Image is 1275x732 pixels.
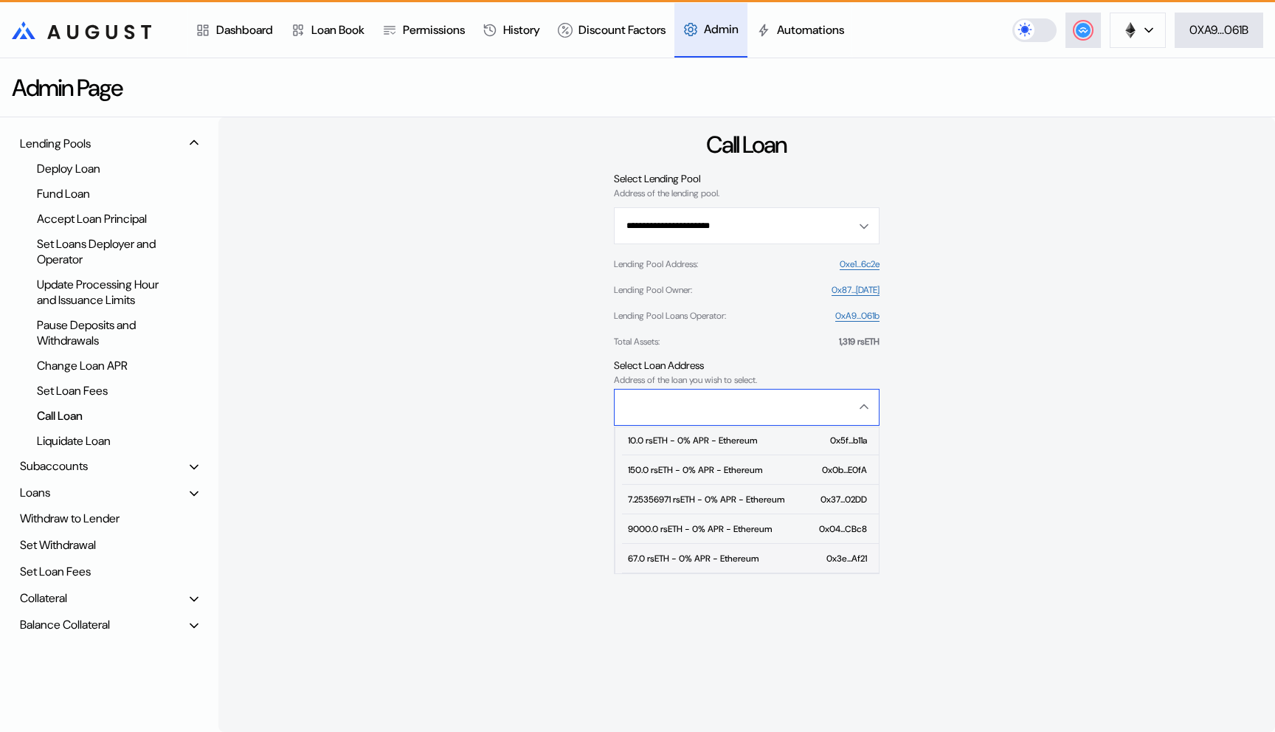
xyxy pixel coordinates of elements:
div: Change Loan APR [30,356,178,376]
a: Dashboard [187,3,282,58]
a: 0x87...[DATE] [832,285,880,296]
a: Discount Factors [549,3,674,58]
div: Collateral [20,590,67,606]
div: Address of the lending pool. [614,188,880,198]
div: 0XA9...061B [1189,22,1248,38]
div: 1,319 rsETH [839,336,880,347]
div: Balance Collateral [20,617,110,632]
div: Set Loan Fees [30,381,178,401]
div: Lending Pool Address : [614,259,698,269]
button: Open menu [614,207,880,244]
a: 0xA9...061b [835,311,880,322]
div: Loans [20,485,50,500]
div: Lending Pool Owner : [614,285,692,295]
div: 7.25356971 rsETH - 0% APR - Ethereum [628,494,784,505]
button: chain logo [1110,13,1166,48]
a: Automations [747,3,853,58]
div: 67.0 rsETH - 0% APR - Ethereum [628,553,759,564]
button: 10.0 rsETH - 0% APR - Ethereum0x5f...b11a [615,426,879,455]
a: History [474,3,549,58]
button: 7.25356971 rsETH - 0% APR - Ethereum0x37...02DD [615,485,879,514]
div: Lending Pool Loans Operator : [614,311,726,321]
div: Set Loan Fees [15,560,204,583]
div: 0x37...02DD [820,494,867,505]
div: Address of the loan you wish to select. [614,375,880,385]
div: History [503,22,540,38]
a: 0xe1...6c2e [840,259,880,270]
div: 0x3e...Af21 [826,553,867,564]
div: Pause Deposits and Withdrawals [30,315,178,351]
button: 9000.0 rsETH - 0% APR - Ethereum0x04...CBc8 [615,514,879,544]
div: Call Loan [30,406,178,426]
button: 67.0 rsETH - 0% APR - Ethereum0x3e...Af21 [615,544,879,573]
div: Loan Book [311,22,364,38]
div: Subaccounts [20,458,88,474]
div: 10.0 rsETH - 0% APR - Ethereum [628,435,757,446]
div: 0x04...CBc8 [819,524,867,534]
div: Withdraw to Lender [15,507,204,530]
div: Select Lending Pool [614,172,880,185]
div: Call Loan [706,129,787,160]
div: Automations [777,22,844,38]
div: 150.0 rsETH - 0% APR - Ethereum [628,465,762,475]
div: Accept Loan Principal [30,209,178,229]
div: Total Assets : [614,336,660,347]
button: 0XA9...061B [1175,13,1263,48]
div: Set Withdrawal [15,534,204,556]
div: 0x5f...b11a [830,435,867,446]
div: Fund Loan [30,184,178,204]
div: Deploy Loan [30,159,178,179]
div: Select Loan Address [614,359,880,372]
div: Admin Page [12,72,122,103]
img: chain logo [1122,22,1138,38]
div: Dashboard [216,22,273,38]
a: Loan Book [282,3,373,58]
div: Liquidate Loan [30,431,178,451]
div: Discount Factors [578,22,666,38]
a: Permissions [373,3,474,58]
div: Admin [704,21,739,37]
div: Lending Pools [20,136,91,151]
button: 150.0 rsETH - 0% APR - Ethereum0x0b...E0fA [615,455,879,485]
a: Admin [674,3,747,58]
div: Update Processing Hour and Issuance Limits [30,274,178,310]
div: Set Loans Deployer and Operator [30,234,178,269]
div: 9000.0 rsETH - 0% APR - Ethereum [628,524,772,534]
button: Close menu [614,389,880,426]
div: Permissions [403,22,465,38]
div: 0x0b...E0fA [822,465,867,475]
